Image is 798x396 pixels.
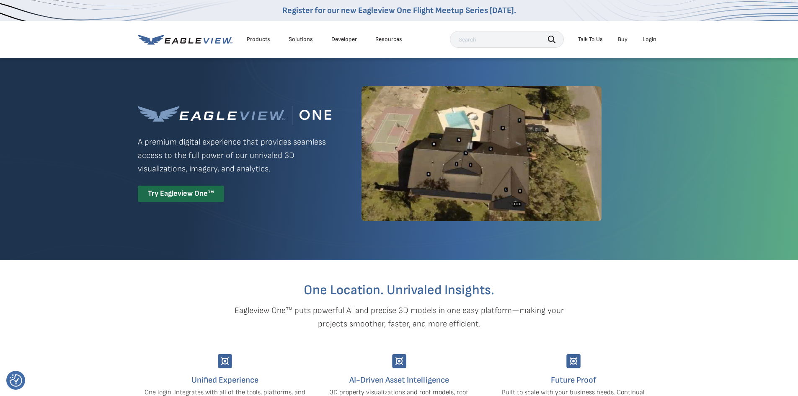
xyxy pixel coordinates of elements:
input: Search [450,31,564,48]
h2: One Location. Unrivaled Insights. [144,284,654,297]
h4: AI-Driven Asset Intelligence [318,373,480,387]
div: Solutions [289,36,313,43]
h4: Unified Experience [144,373,306,387]
div: Talk To Us [578,36,603,43]
img: Revisit consent button [10,374,22,387]
a: Developer [331,36,357,43]
div: Resources [375,36,402,43]
img: Group-9744.svg [566,354,581,368]
div: Login [643,36,656,43]
img: Group-9744.svg [392,354,406,368]
p: A premium digital experience that provides seamless access to the full power of our unrivaled 3D ... [138,135,331,176]
img: Group-9744.svg [218,354,232,368]
div: Products [247,36,270,43]
img: Eagleview One™ [138,106,331,125]
h4: Future Proof [493,373,654,387]
button: Consent Preferences [10,374,22,387]
div: Try Eagleview One™ [138,186,224,202]
a: Buy [618,36,628,43]
a: Register for our new Eagleview One Flight Meetup Series [DATE]. [282,5,516,16]
p: Eagleview One™ puts powerful AI and precise 3D models in one easy platform—making your projects s... [220,304,578,331]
